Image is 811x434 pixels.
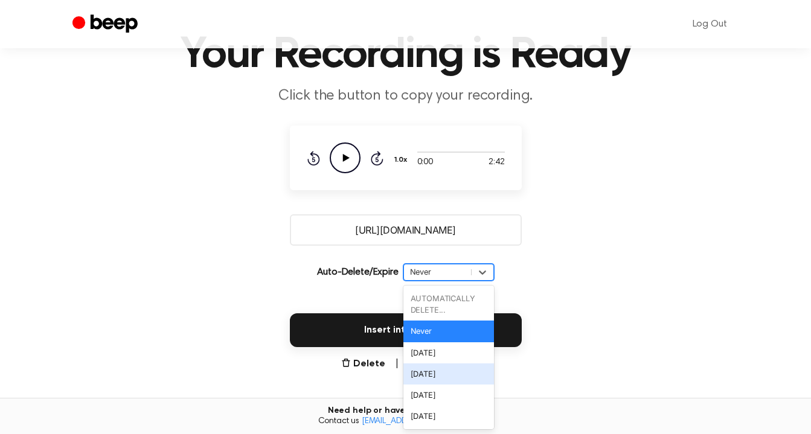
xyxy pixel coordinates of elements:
[417,156,433,169] span: 0:00
[403,363,494,385] div: [DATE]
[489,156,504,169] span: 2:42
[403,321,494,342] div: Never
[290,313,522,347] button: Insert into Gmail™
[72,13,141,36] a: Beep
[97,33,715,77] h1: Your Recording is Ready
[174,86,638,106] p: Click the button to copy your recording.
[403,288,494,321] div: AUTOMATICALLY DELETE...
[681,10,739,39] a: Log Out
[403,342,494,363] div: [DATE]
[7,416,804,427] span: Contact us
[341,357,385,371] button: Delete
[410,266,465,278] div: Never
[393,150,412,170] button: 1.0x
[395,357,399,371] span: |
[362,417,493,426] a: [EMAIL_ADDRESS][DOMAIN_NAME]
[403,406,494,427] div: [DATE]
[403,385,494,406] div: [DATE]
[317,265,398,279] p: Auto-Delete/Expire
